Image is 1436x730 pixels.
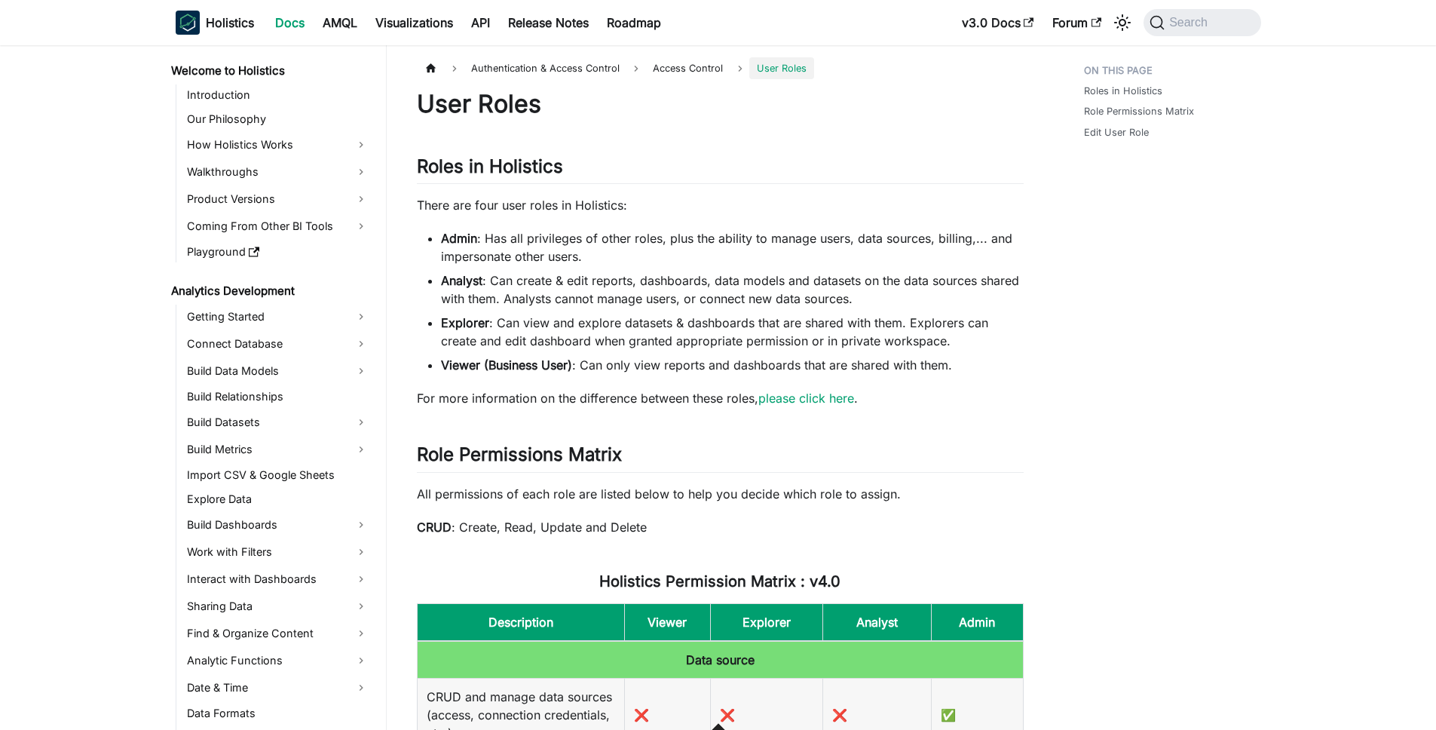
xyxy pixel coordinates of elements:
[417,89,1024,119] h1: User Roles
[182,676,373,700] a: Date & Time
[206,14,254,32] b: Holistics
[953,11,1043,35] a: v3.0 Docs
[161,45,387,730] nav: Docs sidebar
[417,57,445,79] a: Home page
[441,231,477,246] strong: Admin
[182,305,373,329] a: Getting Started
[441,314,1024,350] li: : Can view and explore datasets & dashboards that are shared with them. Explorers can create and ...
[441,229,1024,265] li: : Has all privileges of other roles, plus the ability to manage users, data sources, billing,... ...
[417,389,1024,407] p: For more information on the difference between these roles, .
[182,540,373,564] a: Work with Filters
[182,465,373,486] a: Import CSV & Google Sheets
[711,603,823,641] th: Explorer
[653,63,723,74] span: Access Control
[182,160,373,184] a: Walkthroughs
[1084,125,1149,140] a: Edit User Role
[417,155,1024,184] h2: Roles in Holistics
[176,11,254,35] a: HolisticsHolisticsHolistics
[686,652,755,667] b: Data source
[624,603,710,641] th: Viewer
[417,572,1024,591] h3: Holistics Permission Matrix : v4.0
[182,649,373,673] a: Analytic Functions
[417,196,1024,214] p: There are four user roles in Holistics:
[598,11,670,35] a: Roadmap
[749,57,814,79] span: User Roles
[182,332,373,356] a: Connect Database
[441,271,1024,308] li: : Can create & edit reports, dashboards, data models and datasets on the data sources shared with...
[266,11,314,35] a: Docs
[417,520,452,535] strong: CRUD
[182,84,373,106] a: Introduction
[1110,11,1134,35] button: Switch between dark and light mode (currently system mode)
[167,60,373,81] a: Welcome to Holistics
[931,603,1023,641] th: Admin
[182,513,373,537] a: Build Dashboards
[1084,104,1194,118] a: Role Permissions Matrix
[417,603,624,641] th: Description
[441,273,482,288] strong: Analyst
[441,357,572,373] strong: Viewer (Business User)
[464,57,627,79] span: Authentication & Access Control
[462,11,499,35] a: API
[182,621,373,646] a: Find & Organize Content
[182,567,373,591] a: Interact with Dashboards
[182,386,373,407] a: Build Relationships
[822,603,931,641] th: Analyst
[1144,9,1260,36] button: Search (Command+K)
[182,187,373,211] a: Product Versions
[1043,11,1110,35] a: Forum
[417,57,1024,79] nav: Breadcrumbs
[645,57,730,79] a: Access Control
[167,281,373,302] a: Analytics Development
[182,133,373,157] a: How Holistics Works
[176,11,200,35] img: Holistics
[182,437,373,462] a: Build Metrics
[182,410,373,434] a: Build Datasets
[182,109,373,130] a: Our Philosophy
[182,241,373,262] a: Playground
[182,703,373,724] a: Data Formats
[182,214,373,238] a: Coming From Other BI Tools
[441,356,1024,374] li: : Can only view reports and dashboards that are shared with them.
[1165,16,1217,29] span: Search
[417,518,1024,536] p: : Create, Read, Update and Delete
[417,485,1024,503] p: All permissions of each role are listed below to help you decide which role to assign.
[758,391,854,406] a: please click here
[182,489,373,510] a: Explore Data
[366,11,462,35] a: Visualizations
[417,443,1024,472] h2: Role Permissions Matrix
[182,359,373,383] a: Build Data Models
[182,594,373,618] a: Sharing Data
[1084,84,1162,98] a: Roles in Holistics
[499,11,598,35] a: Release Notes
[441,315,489,330] strong: Explorer
[314,11,366,35] a: AMQL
